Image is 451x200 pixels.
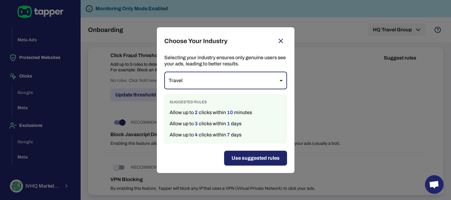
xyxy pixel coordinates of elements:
p: Allow up to clicks within days [170,132,282,138]
p: Allow up to clicks within days [170,121,282,127]
button: Use suggested rules [224,151,287,166]
span: Choose Your Industry [164,37,228,45]
span: 4 [195,132,198,137]
div: Open chat [425,175,444,194]
span: 1 [227,121,230,126]
span: Suggested rules [170,100,282,104]
span: 3 [195,121,198,126]
span: 10 [227,110,233,115]
span: 7 [227,132,230,137]
div: Travel [164,72,287,89]
p: Selecting your industry ensures only genuine users see your ads, leading to better results. [164,55,287,67]
span: 2 [195,110,198,115]
p: Allow up to clicks within minutes [170,109,282,116]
